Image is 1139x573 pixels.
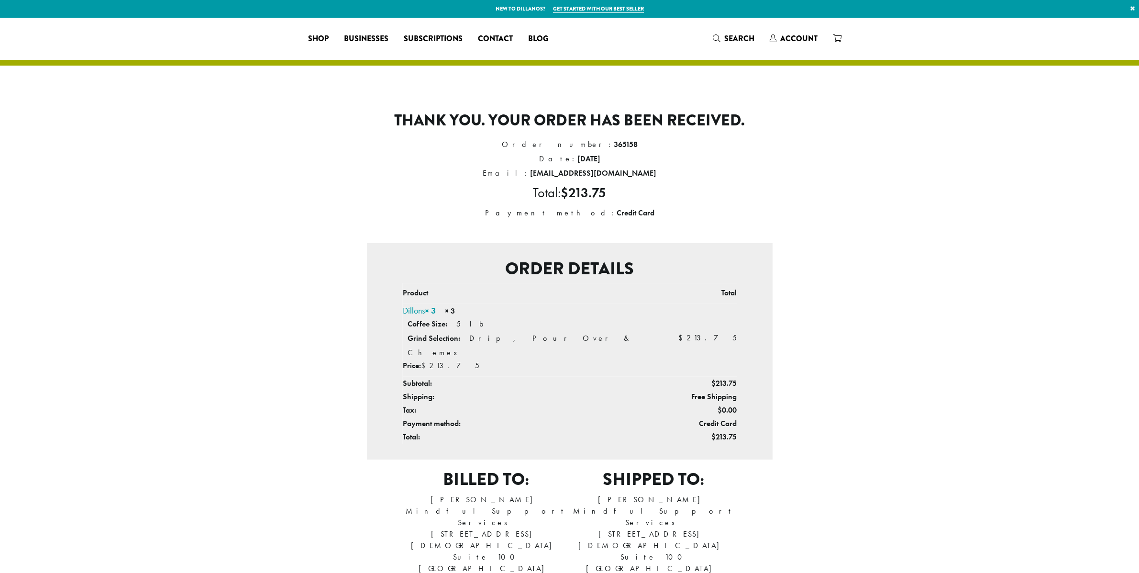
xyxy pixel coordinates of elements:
[617,208,654,218] strong: Credit Card
[367,180,773,206] li: Total:
[456,319,484,329] p: 5 lb
[421,360,429,371] span: $
[403,360,421,371] strong: Price:
[367,137,773,152] li: Order number:
[577,154,600,164] strong: [DATE]
[367,112,773,130] p: Thank you. Your order has been received.
[402,469,570,490] h2: Billed to:
[408,319,447,329] strong: Coffee Size:
[718,405,722,415] span: $
[711,378,716,388] span: $
[367,206,773,220] li: Payment method:
[300,31,336,46] a: Shop
[402,417,678,430] th: Payment method:
[402,404,678,417] th: Tax:
[375,258,765,279] h2: Order details
[711,432,737,442] span: 213.75
[678,417,737,430] td: Credit Card
[530,168,656,178] strong: [EMAIL_ADDRESS][DOMAIN_NAME]
[528,33,548,45] span: Blog
[711,432,716,442] span: $
[402,430,678,444] th: Total:
[425,305,436,316] strong: × 3
[402,283,678,304] th: Product
[445,306,455,316] strong: × 3
[678,333,686,343] span: $
[404,33,463,45] span: Subscriptions
[367,166,773,180] li: Email:
[614,139,638,149] strong: 365158
[553,5,644,13] a: Get started with our best seller
[421,360,479,371] span: 213.75
[367,152,773,166] li: Date:
[678,390,737,404] td: Free Shipping
[403,305,436,316] a: Dillons× 3
[408,333,460,343] strong: Grind Selection:
[724,33,754,44] span: Search
[570,469,737,490] h2: Shipped to:
[561,184,606,201] bdi: 213.75
[678,283,737,304] th: Total
[408,333,632,358] p: Drip, Pour Over & Chemex
[402,390,678,404] th: Shipping:
[308,33,329,45] span: Shop
[561,184,568,201] span: $
[705,31,762,46] a: Search
[780,33,818,44] span: Account
[402,377,678,391] th: Subtotal:
[478,33,513,45] span: Contact
[344,33,388,45] span: Businesses
[718,405,737,415] span: 0.00
[678,333,737,343] bdi: 213.75
[711,378,737,388] span: 213.75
